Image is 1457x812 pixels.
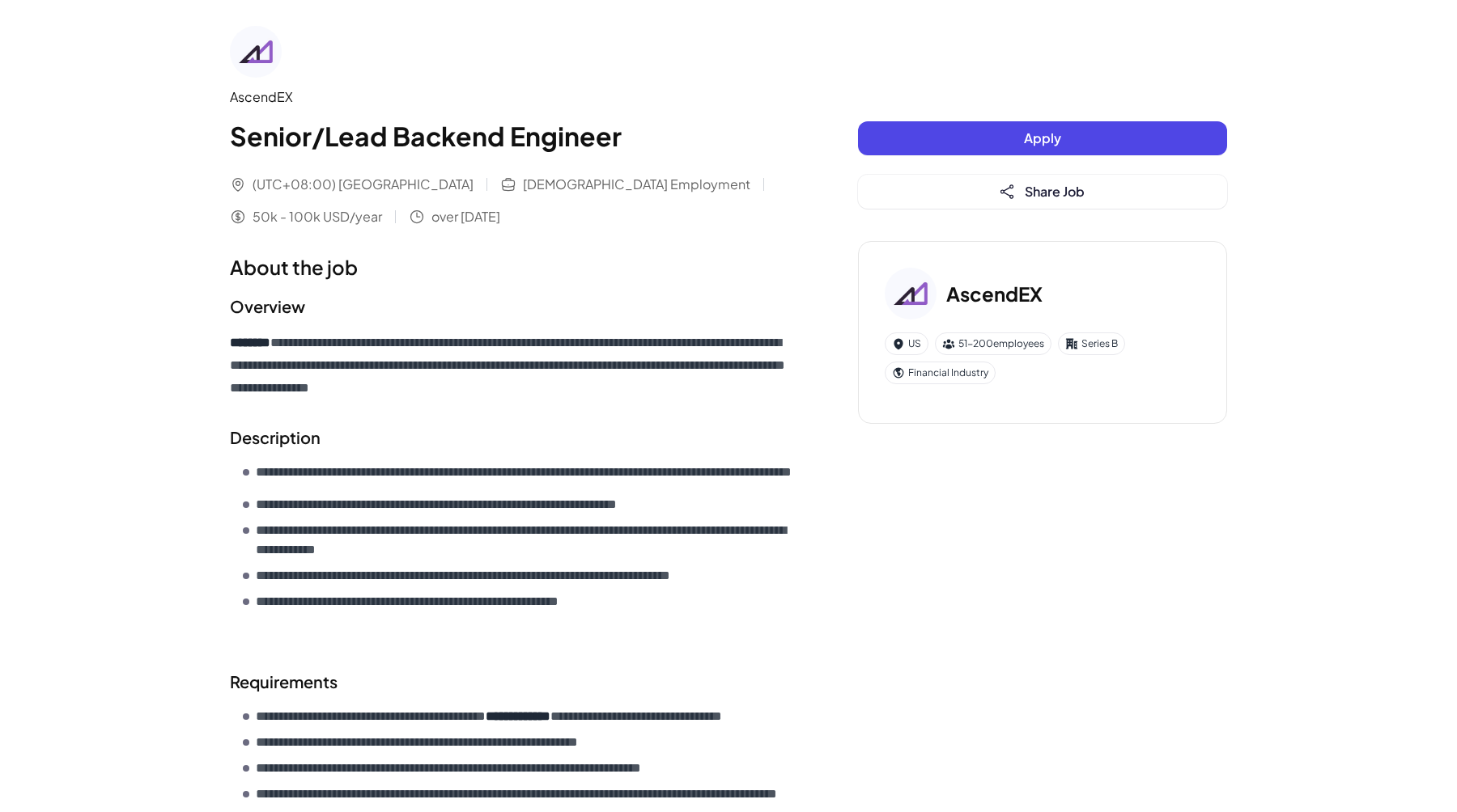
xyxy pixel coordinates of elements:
[1058,332,1125,355] div: Series B
[253,207,382,226] span: 50k - 100k USD/year
[858,121,1227,155] button: Apply
[230,294,793,319] h2: Overview
[935,332,1051,355] div: 51-200 employees
[858,175,1227,209] button: Share Job
[253,175,474,194] span: (UTC+08:00) [GEOGRAPHIC_DATA]
[523,175,750,194] span: [DEMOGRAPHIC_DATA] Employment
[885,362,996,384] div: Financial Industry
[946,279,1043,308] h3: AscendEX
[1025,183,1085,200] span: Share Job
[230,252,793,281] h1: About the job
[1024,129,1061,146] span: Apply
[230,87,793,107] div: AscendEX
[431,207,500,226] span: over [DATE]
[230,26,282,78] img: As
[230,116,793,155] h1: Senior/Lead Backend Engineer
[885,268,937,319] img: As
[230,670,793,694] h2: Requirements
[885,332,928,355] div: US
[230,425,793,450] h2: Description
